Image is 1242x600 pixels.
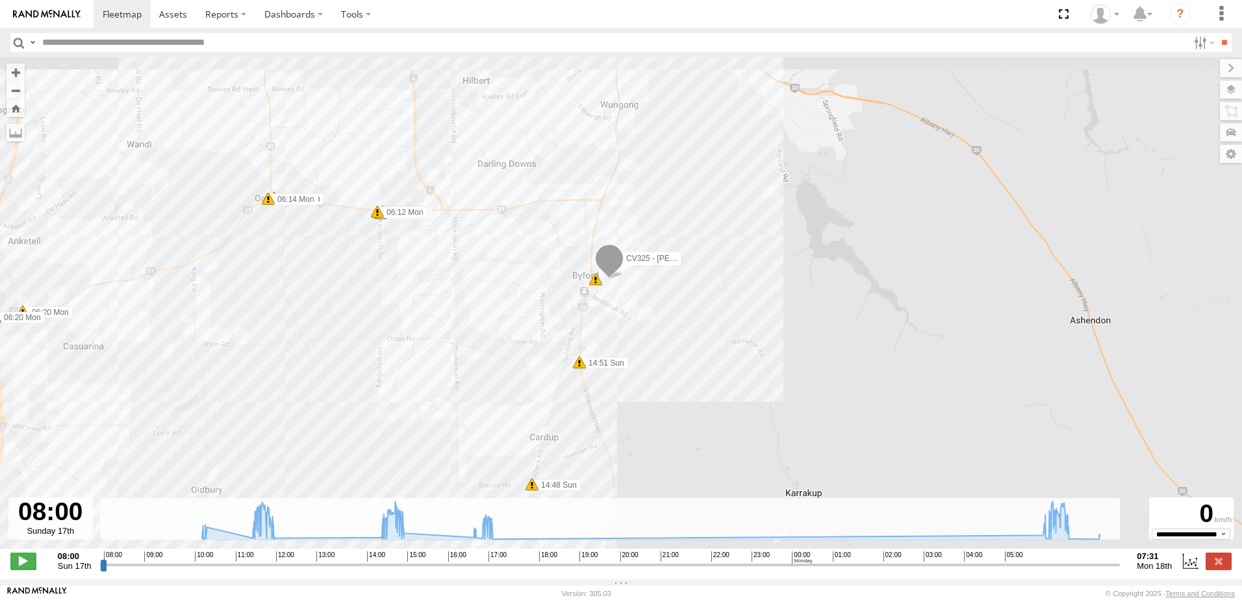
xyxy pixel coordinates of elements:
[883,551,902,562] span: 02:00
[488,551,507,562] span: 17:00
[6,123,25,142] label: Measure
[562,590,611,597] div: Version: 305.03
[1166,590,1235,597] a: Terms and Conditions
[579,551,598,562] span: 19:00
[1206,553,1232,569] label: Close
[104,551,122,562] span: 08:00
[448,551,466,562] span: 16:00
[1137,551,1172,561] strong: 07:31
[579,357,628,369] label: 14:51 Sun
[6,81,25,99] button: Zoom out
[1106,590,1235,597] div: © Copyright 2025 -
[539,551,557,562] span: 18:00
[58,561,92,571] span: Sun 17th Aug 2025
[1151,499,1232,529] div: 0
[195,551,213,562] span: 10:00
[407,551,425,562] span: 15:00
[236,551,254,562] span: 11:00
[1137,561,1172,571] span: Mon 18th Aug 2025
[316,551,335,562] span: 13:00
[367,551,385,562] span: 14:00
[1005,551,1023,562] span: 05:00
[27,33,38,52] label: Search Query
[1086,5,1124,24] div: Sean Cosgriff
[6,99,25,117] button: Zoom Home
[1170,4,1191,25] i: ?
[752,551,770,562] span: 23:00
[7,587,67,600] a: Visit our Website
[1189,33,1217,52] label: Search Filter Options
[144,551,162,562] span: 09:00
[268,194,318,205] label: 06:14 Mon
[6,64,25,81] button: Zoom in
[13,10,81,19] img: rand-logo.svg
[711,551,729,562] span: 22:00
[58,551,92,561] strong: 08:00
[10,553,36,569] label: Play/Stop
[964,551,982,562] span: 04:00
[833,551,851,562] span: 01:00
[532,479,581,491] label: 14:48 Sun
[924,551,942,562] span: 03:00
[589,273,602,286] div: 6
[23,306,73,318] label: 06:20 Mon
[276,551,294,562] span: 12:00
[377,206,427,218] label: 06:12 Mon
[792,551,812,566] span: 00:00
[661,551,679,562] span: 21:00
[620,551,639,562] span: 20:00
[626,254,721,263] span: CV325 - [PERSON_NAME]
[1220,145,1242,163] label: Map Settings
